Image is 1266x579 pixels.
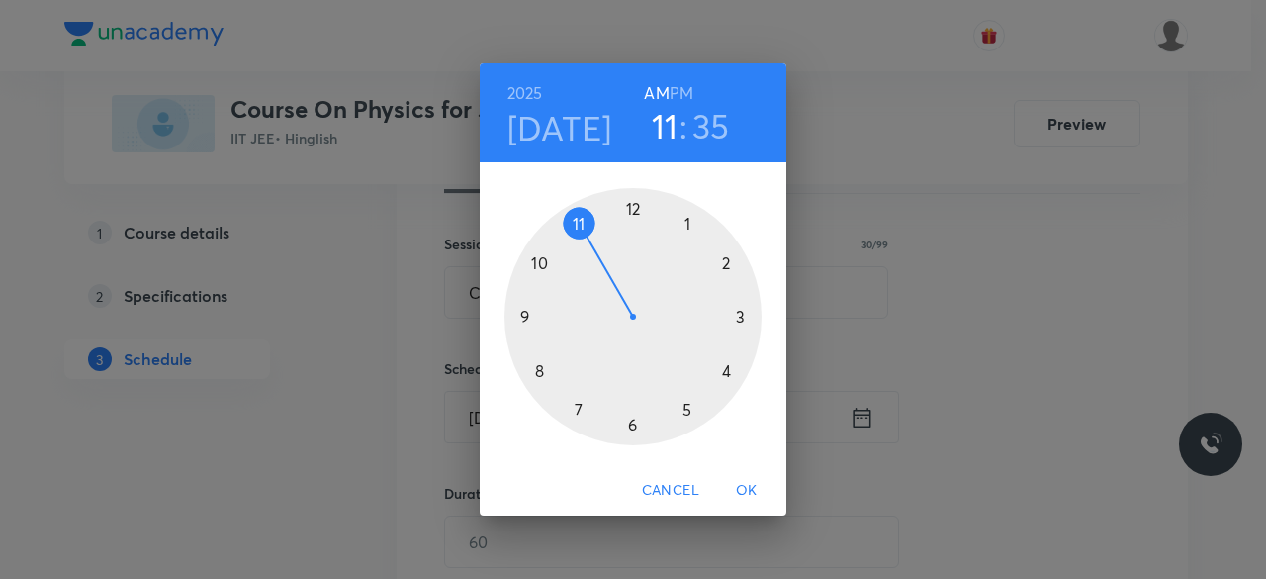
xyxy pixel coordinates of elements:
[670,79,693,107] button: PM
[507,107,612,148] button: [DATE]
[652,105,678,146] button: 11
[723,478,770,503] span: OK
[644,79,669,107] button: AM
[679,105,687,146] h3: :
[715,472,778,509] button: OK
[634,472,707,509] button: Cancel
[507,79,543,107] button: 2025
[692,105,730,146] button: 35
[642,478,699,503] span: Cancel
